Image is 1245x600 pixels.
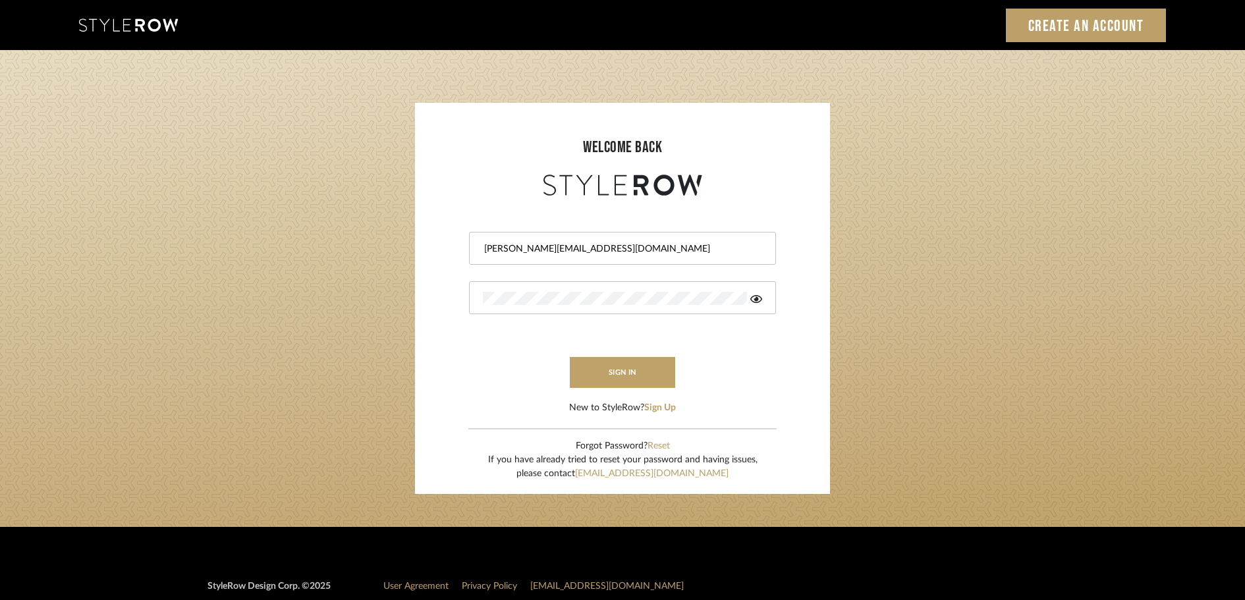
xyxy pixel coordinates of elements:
a: [EMAIL_ADDRESS][DOMAIN_NAME] [530,582,684,591]
a: Privacy Policy [462,582,517,591]
a: User Agreement [383,582,449,591]
div: Forgot Password? [488,439,758,453]
a: [EMAIL_ADDRESS][DOMAIN_NAME] [575,469,729,478]
button: sign in [570,357,675,388]
button: Reset [648,439,670,453]
div: New to StyleRow? [569,401,676,415]
button: Sign Up [644,401,676,415]
a: Create an Account [1006,9,1167,42]
input: Email Address [483,242,759,256]
div: welcome back [428,136,817,159]
div: If you have already tried to reset your password and having issues, please contact [488,453,758,481]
